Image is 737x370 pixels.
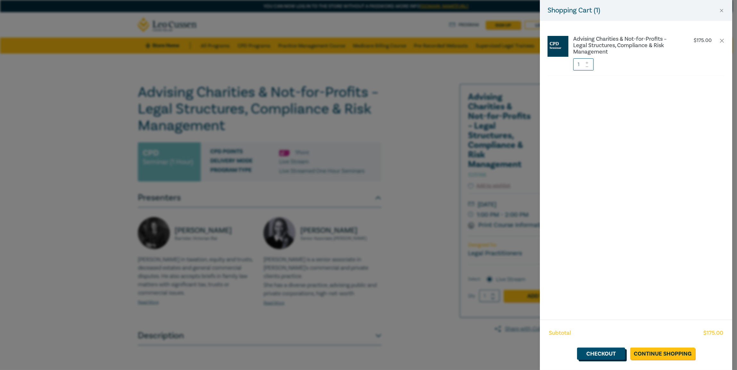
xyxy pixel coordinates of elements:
[694,38,712,44] p: $ 175.00
[573,36,680,55] a: Advising Charities & Not-for-Profits – Legal Structures, Compliance & Risk Management
[548,36,568,57] img: CPD%20Seminar.jpg
[630,348,695,360] a: Continue Shopping
[577,348,625,360] a: Checkout
[719,8,724,13] button: Close
[549,329,571,337] span: Subtotal
[573,58,594,71] input: 1
[703,329,723,337] span: $ 175.00
[548,5,600,16] h5: Shopping Cart ( 1 )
